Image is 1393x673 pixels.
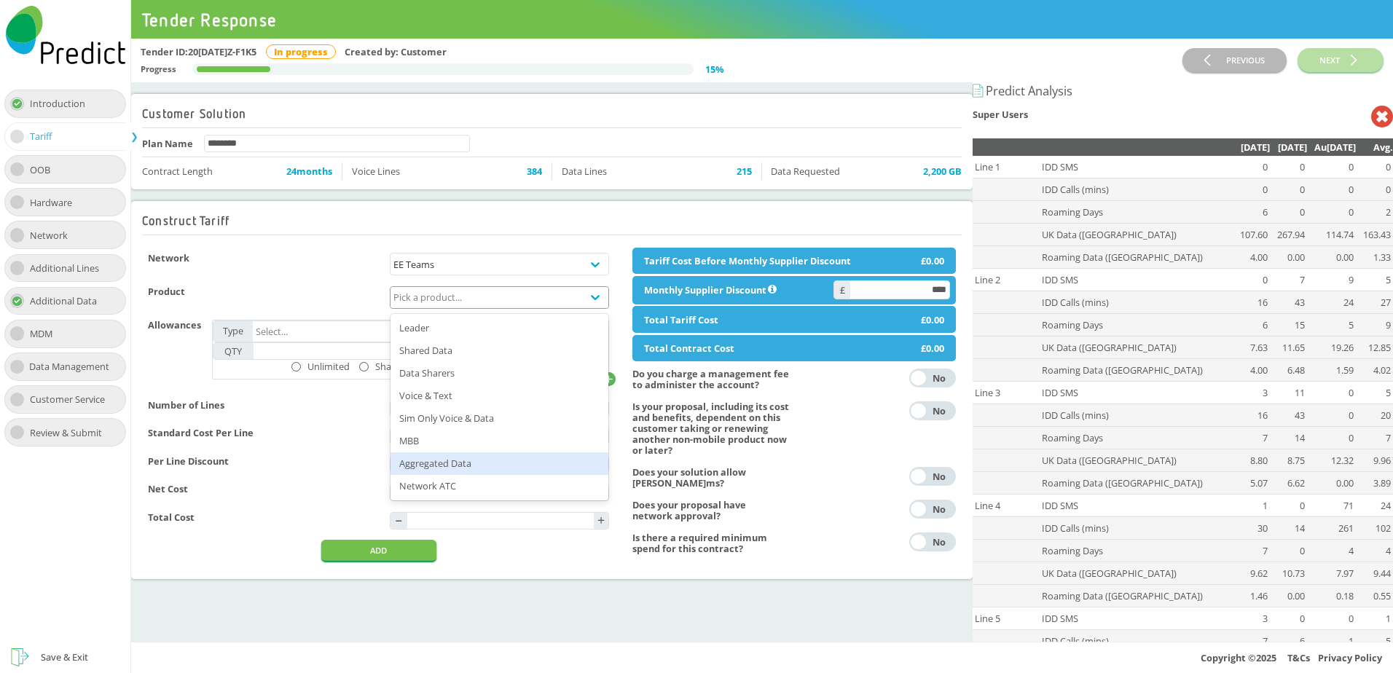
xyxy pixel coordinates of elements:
h4: Does your proposal have network approval? [632,500,794,522]
div: Voice & Text [391,385,609,407]
div: - [395,513,403,524]
td: Roaming Days [1040,200,1233,223]
td: 3 [1233,607,1270,629]
td: 27 [1356,291,1393,313]
td: 5 [1356,629,1393,652]
h4: Product [148,286,379,297]
td: 19.26 [1307,336,1355,358]
td: 24 [1356,494,1393,516]
div: MDM [30,325,63,342]
div: Tender ID: 20[DATE]Z-F1K5 Created by: Customer [141,43,1183,60]
div: £0.00 [921,339,944,357]
td: 7 [1233,539,1270,562]
div: Au[DATE] [1307,138,1355,156]
span: 2,200 GB [923,162,962,180]
div: Introduction [30,95,96,112]
td: 261 [1307,516,1355,539]
button: YesNo [909,500,956,519]
td: 107.60 [1233,223,1270,245]
td: 9 [1356,313,1393,336]
div: MBB [391,430,609,452]
td: IDD SMS [1040,494,1233,516]
td: Roaming Data ([GEOGRAPHIC_DATA]) [1040,471,1233,494]
div: QTY [213,343,254,359]
td: 5 [1356,268,1393,291]
div: Total Tariff Cost [644,311,718,328]
td: 6.62 [1270,471,1307,494]
td: 0.00 [1270,584,1307,607]
div: Avg. [1356,138,1393,156]
td: 0 [1270,156,1307,178]
div: No [927,374,951,383]
td: 0 [1307,156,1355,178]
td: 0 [1356,178,1393,200]
td: 12.85 [1356,336,1393,358]
div: Tariff [30,127,63,145]
div: Pick a product... [393,292,462,303]
img: Predict Mobile [6,6,125,64]
td: 5 [1356,381,1393,404]
div: Save & Exit [41,648,88,666]
td: 0 [1270,178,1307,200]
td: 11.65 [1270,336,1307,358]
td: Line 2 [973,268,1040,291]
td: 4 [1356,539,1393,562]
h1: Super Users [973,106,1371,127]
td: 4.00 [1233,358,1270,381]
h4: Plan Name [142,138,193,149]
td: 5 [1307,313,1355,336]
div: Total Contract Cost [644,339,734,357]
td: 43 [1270,404,1307,426]
td: Roaming Days [1040,426,1233,449]
td: Line 5 [973,607,1040,629]
td: Roaming Data ([GEOGRAPHIC_DATA]) [1040,245,1233,268]
td: 0 [1270,200,1307,223]
td: 9.44 [1356,562,1393,584]
div: Hardware [30,194,83,211]
div: In progress [266,44,336,59]
div: No [927,472,951,481]
td: 6 [1233,313,1270,336]
div: £0.00 [921,311,944,328]
div: Network [30,227,79,244]
td: Roaming Data ([GEOGRAPHIC_DATA]) [1040,358,1233,381]
td: 16 [1233,291,1270,313]
td: Line 4 [973,494,1040,516]
td: 4 [1307,539,1355,562]
td: IDD SMS [1040,156,1233,178]
td: 0 [1356,156,1393,178]
h4: Is your proposal, including its cost and benefits, dependent on this customer taking or renewing ... [632,401,794,456]
h4: Standard Cost Per Line [148,428,379,438]
div: Copyright © 2025 [131,642,1393,673]
div: No [927,505,951,514]
div: [DATE] [1233,138,1270,156]
td: UK Data ([GEOGRAPHIC_DATA]) [1040,562,1233,584]
td: 0.55 [1356,584,1393,607]
div: 15 % [705,60,723,78]
div: No [927,406,951,416]
td: Roaming Days [1040,539,1233,562]
td: 0 [1307,404,1355,426]
div: Data Management [29,358,120,375]
td: 0.00 [1307,245,1355,268]
h4: Network [148,253,379,264]
td: 0 [1307,426,1355,449]
td: 7.63 [1233,336,1270,358]
td: 12.32 [1307,449,1355,471]
h4: Total Cost [148,512,379,523]
td: 6 [1233,200,1270,223]
span: 384 [527,162,542,180]
div: No [927,538,951,547]
td: 7 [1270,268,1307,291]
div: Tariff Cost Before Monthly Supplier Discount [644,252,851,269]
li: Data Lines [552,162,762,180]
div: [DATE] [1270,138,1307,156]
div: Select... [256,326,288,336]
td: 0 [1233,156,1270,178]
h4: Number of Lines [148,400,379,411]
div: Progress [141,60,176,78]
td: 1 [1307,629,1355,652]
span: 24 months [286,162,332,180]
div: Predict Analysis [973,82,1393,100]
td: 0 [1233,268,1270,291]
